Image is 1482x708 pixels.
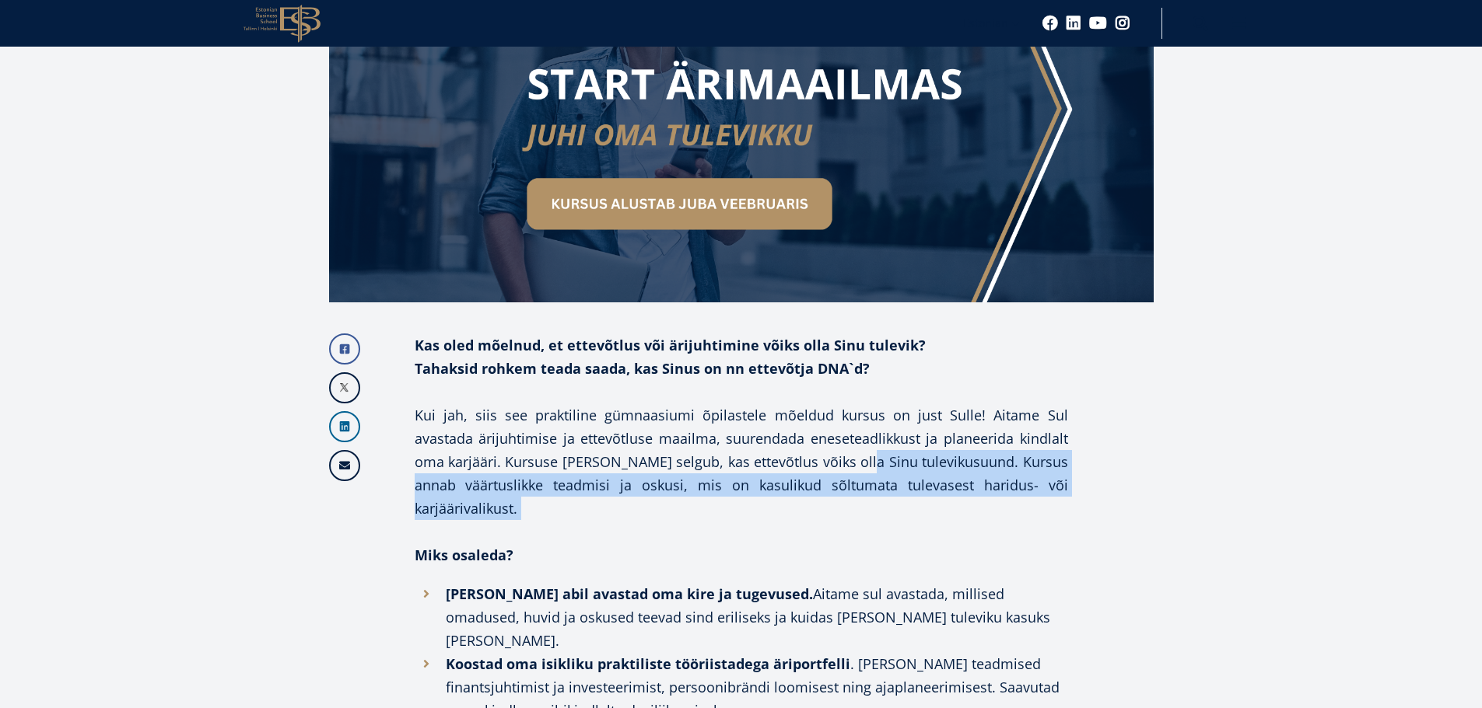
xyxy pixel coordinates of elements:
[331,374,359,402] img: X
[329,411,360,442] a: Linkedin
[329,333,360,364] a: Facebook
[415,582,1068,652] li: Aitame sul avastada, millised omadused, huvid ja oskused teevad sind eriliseks ja kuidas [PERSON_...
[1066,16,1081,31] a: Linkedin
[1115,16,1130,31] a: Instagram
[1089,16,1107,31] a: Youtube
[415,403,1068,520] p: Kui jah, siis see praktiline gümnaasiumi õpilastele mõeldud kursus on just Sulle! Aitame Sul avas...
[446,654,850,673] strong: Koostad oma isikliku praktiliste tööriistadega äriportfelli
[415,546,513,564] strong: Miks osaleda?
[329,450,360,481] a: Email
[1042,16,1058,31] a: Facebook
[415,336,926,378] strong: Kas oled mõelnud, et ettevõtlus või ärijuhtimine võiks olla Sinu tulevik? Tahaksid rohkem teada s...
[446,584,813,603] strong: [PERSON_NAME] abil avastad oma kire ja tugevused.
